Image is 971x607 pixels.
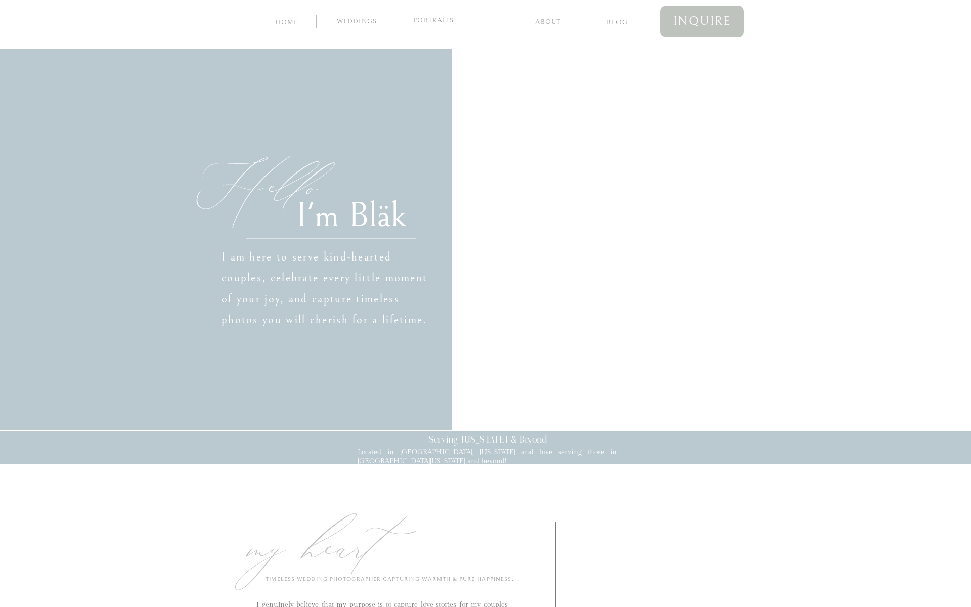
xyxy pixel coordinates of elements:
[273,195,429,228] h2: I'm Bläk
[524,16,572,26] a: about
[409,17,458,26] a: Portraits
[250,522,548,582] h3: my heart
[376,433,599,453] h2: Serving [US_STATE] & Beyond
[358,448,617,458] p: Located in [GEOGRAPHIC_DATA], [US_STATE] and love serving those in [GEOGRAPHIC_DATA][US_STATE] an...
[673,11,731,32] span: inquire
[197,164,321,200] h2: Hello
[222,247,437,286] p: I am here to serve kind-hearted couples, celebrate every little moment of your joy, and capture t...
[256,574,523,590] h2: Timeless Wedding Photographer capturing warmth & pure happiness.⁣
[273,17,300,26] a: home
[330,18,384,28] a: Weddings
[598,17,637,26] a: blog
[660,6,744,37] a: inquire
